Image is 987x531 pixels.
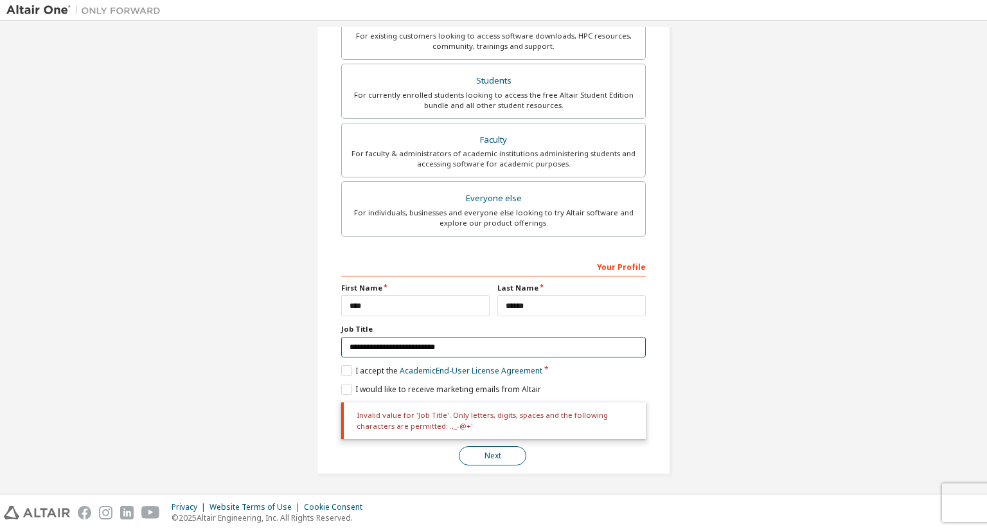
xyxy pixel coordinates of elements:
div: Faculty [350,131,637,149]
div: Privacy [172,502,209,512]
label: Last Name [497,283,646,293]
img: Altair One [6,4,167,17]
div: Website Terms of Use [209,502,304,512]
div: Cookie Consent [304,502,370,512]
img: linkedin.svg [120,506,134,519]
img: facebook.svg [78,506,91,519]
div: Everyone else [350,190,637,208]
div: For individuals, businesses and everyone else looking to try Altair software and explore our prod... [350,208,637,228]
label: I accept the [341,365,542,376]
p: © 2025 Altair Engineering, Inc. All Rights Reserved. [172,512,370,523]
div: For existing customers looking to access software downloads, HPC resources, community, trainings ... [350,31,637,51]
div: Invalid value for 'Job Title'. Only letters, digits, spaces and the following characters are perm... [341,402,646,439]
div: Your Profile [341,256,646,276]
label: First Name [341,283,490,293]
button: Next [459,446,526,465]
img: youtube.svg [141,506,160,519]
a: Academic End-User License Agreement [400,365,542,376]
div: For faculty & administrators of academic institutions administering students and accessing softwa... [350,148,637,169]
div: For currently enrolled students looking to access the free Altair Student Edition bundle and all ... [350,90,637,111]
div: Students [350,72,637,90]
img: altair_logo.svg [4,506,70,519]
img: instagram.svg [99,506,112,519]
label: Job Title [341,324,646,334]
label: I would like to receive marketing emails from Altair [341,384,541,395]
